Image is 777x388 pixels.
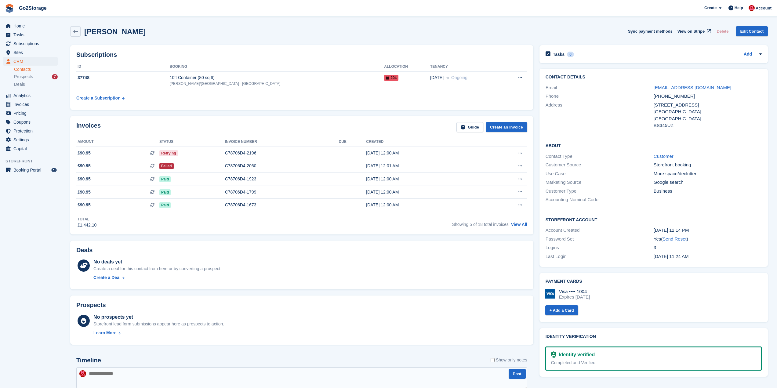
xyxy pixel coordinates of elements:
div: Create a deal for this contact from here or by converting a prospect. [93,266,221,272]
a: Prospects 7 [14,74,58,80]
a: Edit Contact [736,26,768,36]
div: Phone [546,93,654,100]
a: Contacts [14,67,58,72]
img: Visa Logo [545,289,555,299]
div: Accounting Nominal Code [546,196,654,203]
th: Amount [76,137,159,147]
div: Use Case [546,170,654,177]
th: ID [76,62,170,72]
button: Delete [714,26,731,36]
a: Learn More [93,330,224,336]
span: Settings [13,136,50,144]
span: [DATE] [430,74,444,81]
span: £90.95 [78,189,91,195]
div: Logins [546,244,654,251]
span: £90.95 [78,163,91,169]
div: Create a Subscription [76,95,121,101]
img: James Pearson [749,5,755,11]
div: [STREET_ADDRESS] [654,102,762,109]
a: + Add a Card [545,305,578,315]
h2: Deals [76,247,93,254]
div: Yes [654,236,762,243]
div: C78706D4-1673 [225,202,339,208]
a: menu [3,57,58,66]
span: Ongoing [451,75,467,80]
a: menu [3,127,58,135]
h2: Payment cards [546,279,762,284]
span: Create [704,5,717,11]
th: Created [366,137,482,147]
div: 0 [567,52,574,57]
div: No prospects yet [93,314,224,321]
h2: Identity verification [546,334,762,339]
th: Invoice number [225,137,339,147]
span: £90.95 [78,176,91,182]
th: Status [159,137,225,147]
span: Paid [159,202,171,208]
a: menu [3,22,58,30]
div: 3 [654,244,762,251]
span: CRM [13,57,50,66]
a: Go2Storage [16,3,49,13]
h2: Subscriptions [76,51,527,58]
div: Google search [654,179,762,186]
div: Customer Source [546,161,654,169]
div: No deals yet [93,258,221,266]
a: menu [3,109,58,118]
h2: Invoices [76,122,101,132]
div: 7 [52,74,58,79]
div: [DATE] 12:00 AM [366,202,482,208]
a: View on Stripe [675,26,712,36]
div: Contact Type [546,153,654,160]
div: Customer Type [546,188,654,195]
div: Account Created [546,227,654,234]
div: [GEOGRAPHIC_DATA] [654,108,762,115]
h2: Storefront Account [546,216,762,223]
div: Total [78,216,96,222]
a: Guide [456,122,483,132]
div: Password Set [546,236,654,243]
time: 2024-04-17 10:24:59 UTC [654,254,689,259]
div: [DATE] 12:00 AM [366,176,482,182]
th: Allocation [384,62,430,72]
a: Create an Invoice [486,122,527,132]
a: menu [3,48,58,57]
span: Failed [159,163,174,169]
div: Storefront lead form submissions appear here as prospects to action. [93,321,224,327]
div: Learn More [93,330,116,336]
span: Home [13,22,50,30]
div: 37748 [76,74,170,81]
button: Sync payment methods [628,26,673,36]
span: Subscriptions [13,39,50,48]
th: Booking [170,62,384,72]
span: Retrying [159,150,178,156]
div: Expires [DATE] [559,294,590,300]
h2: [PERSON_NAME] [84,27,146,36]
div: 10ft Container (80 sq ft) [170,74,384,81]
th: Tenancy [430,62,502,72]
input: Show only notes [491,357,495,363]
div: Identity verified [556,351,595,358]
a: menu [3,136,58,144]
a: Create a Subscription [76,92,125,104]
a: menu [3,144,58,153]
span: Showing 5 of 18 total invoices [452,222,509,227]
div: Email [546,84,654,91]
div: C78706D4-2060 [225,163,339,169]
a: Send Reset [663,236,686,241]
h2: Contact Details [546,75,762,80]
div: C78706D4-1799 [225,189,339,195]
img: James Pearson [79,370,86,377]
h2: About [546,142,762,148]
div: More space/declutter [654,170,762,177]
span: Booking Portal [13,166,50,174]
span: Tasks [13,31,50,39]
a: menu [3,31,58,39]
div: £1,442.10 [78,222,96,228]
div: Address [546,102,654,129]
h2: Tasks [553,52,565,57]
span: Prospects [14,74,33,80]
div: BS345UZ [654,122,762,129]
span: Deals [14,82,25,87]
img: Identity Verification Ready [551,351,556,358]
